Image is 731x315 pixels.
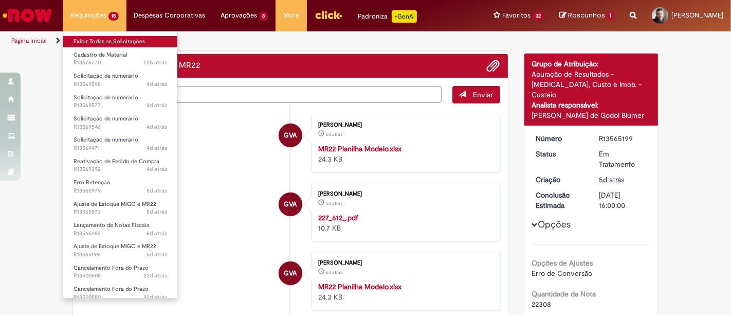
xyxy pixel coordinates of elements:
span: R13569471 [74,144,167,152]
span: Erro Retenção [74,179,111,186]
span: 4d atrás [147,123,167,131]
p: +GenAi [392,10,417,23]
a: Rascunhos [559,11,614,21]
span: R13569598 [74,80,167,89]
time: 25/09/2025 09:59:31 [147,208,167,216]
span: Solicitação de numerário [74,72,138,80]
time: 25/09/2025 08:44:43 [326,269,342,275]
span: Enviar [473,90,494,99]
a: Aberto R13565282 : Lançamento de Notas Fiscais [63,220,177,239]
time: 25/09/2025 11:04:11 [147,187,167,195]
span: 22308 [532,300,552,309]
time: 08/09/2025 18:09:48 [143,293,167,301]
a: Aberto R13565573 : Ajuste de Estoque MIGO e MR22 [63,199,177,218]
span: Solicitação de numerário [74,115,138,122]
dt: Status [528,149,592,159]
span: R13565282 [74,230,167,238]
span: 6d atrás [326,269,342,275]
span: Cadastro de Material [74,51,127,59]
time: 25/09/2025 09:07:08 [147,230,167,237]
span: Favoritos [503,10,531,21]
span: 4d atrás [147,101,167,109]
div: Em Tratamento [599,149,647,169]
span: R13569577 [74,101,167,110]
span: R13500580 [74,293,167,302]
span: Cancelamento Fora do Prazo [74,264,149,272]
span: Rascunhos [568,10,605,20]
a: Aberto R13565979 : Erro Retenção [63,177,177,196]
span: Aprovações [221,10,258,21]
span: 8 [260,12,268,21]
span: 22h atrás [143,59,167,66]
img: ServiceNow [1,5,54,26]
a: Exibir Todas as Solicitações [63,36,177,47]
span: 4d atrás [147,144,167,152]
a: Aberto R13569471 : Solicitação de numerário [63,134,177,153]
b: Opções de Ajustes [532,258,593,268]
div: [PERSON_NAME] de Godoi Blumer [532,110,651,120]
a: Aberto R13569546 : Solicitação de numerário [63,113,177,132]
div: Gabriel Vinicius Andrade Conceicao [279,192,302,216]
a: Aberto R13500580 : Cancelamento Fora do Prazo [63,284,177,303]
span: Erro de Conversão [532,269,593,278]
span: 4d atrás [147,165,167,173]
span: Solicitação de numerário [74,94,138,101]
div: Gabriel Vinicius Andrade Conceicao [279,261,302,285]
a: Aberto R13565199 : Ajuste de Estoque MIGO e MR22 [63,241,177,260]
div: Padroniza [358,10,417,23]
span: 5d atrás [147,187,167,195]
dt: Criação [528,174,592,185]
span: 5d atrás [147,251,167,258]
a: Aberto R13500608 : Cancelamento Fora do Prazo [63,262,177,282]
time: 25/09/2025 08:48:49 [147,251,167,258]
div: 10.7 KB [318,213,489,233]
time: 26/09/2025 09:46:34 [147,144,167,152]
span: More [283,10,299,21]
dt: Conclusão Estimada [528,190,592,211]
span: Ajuste de Estoque MIGO e MR22 [74,242,156,250]
span: R13569546 [74,123,167,131]
span: Solicitação de numerário [74,136,138,144]
span: Cancelamento Fora do Prazo [74,285,149,293]
div: 24.3 KB [318,282,489,302]
ul: Requisições [63,31,178,299]
button: Enviar [452,86,500,103]
time: 26/09/2025 09:58:40 [147,123,167,131]
div: Apuração de Resultados - [MEDICAL_DATA], Custo e Imob. - Custeio [532,69,651,100]
span: 22d atrás [143,272,167,279]
button: Adicionar anexos [487,59,500,73]
strong: MR22 Planilha Modelo.xlsx [318,282,401,291]
div: [PERSON_NAME] [318,260,489,266]
time: 26/09/2025 10:07:30 [147,80,167,88]
div: Gabriel Vinicius Andrade Conceicao [279,124,302,147]
dt: Número [528,133,592,144]
textarea: Digite sua mensagem aqui... [81,86,442,103]
a: Aberto R13569392 : Reativação de Pedido de Compra [63,156,177,175]
span: 15 [108,12,119,21]
div: R13565199 [599,133,647,144]
a: 227_612_.pdf [318,213,358,222]
span: GVA [284,261,297,286]
div: 24.3 KB [318,144,489,164]
div: [DATE] 16:00:00 [599,190,647,211]
span: R13565199 [74,251,167,259]
span: 5d atrás [599,175,624,184]
span: Requisições [70,10,106,21]
a: Aberto R13575770 : Cadastro de Material [63,49,177,68]
span: [PERSON_NAME] [671,11,723,20]
div: 25/09/2025 08:48:48 [599,174,647,185]
span: Ajuste de Estoque MIGO e MR22 [74,200,156,208]
span: 4d atrás [147,80,167,88]
div: Analista responsável: [532,100,651,110]
div: [PERSON_NAME] [318,191,489,197]
a: Aberto R13569598 : Solicitação de numerário [63,71,177,90]
span: GVA [284,192,297,217]
span: R13575770 [74,59,167,67]
span: 5d atrás [326,200,342,206]
time: 26/09/2025 10:02:51 [147,101,167,109]
time: 08/09/2025 18:13:22 [143,272,167,279]
strong: MR22 Planilha Modelo.xlsx [318,144,401,153]
time: 26/09/2025 09:35:29 [147,165,167,173]
b: Quantidade da Nota [532,289,596,299]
